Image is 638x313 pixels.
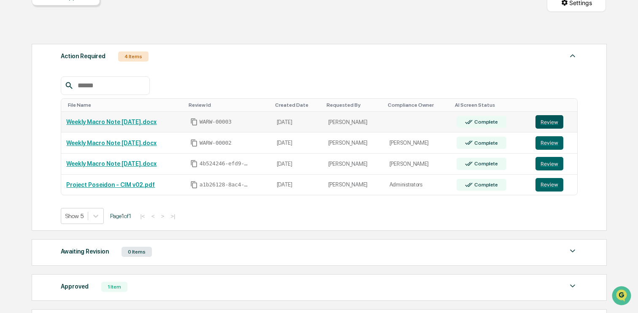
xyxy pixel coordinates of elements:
div: 🗄️ [61,107,68,114]
div: 4 Items [118,51,149,62]
div: Toggle SortBy [537,102,574,108]
img: 1746055101610-c473b297-6a78-478c-a979-82029cc54cd1 [8,65,24,80]
a: Weekly Macro Note [DATE].docx [66,160,157,167]
div: Complete [473,140,497,146]
button: > [158,213,167,220]
span: a1b26128-8ac4-4374-be26-69eb5b92d759 [200,181,250,188]
span: Copy Id [190,160,198,167]
div: We're available if you need us! [29,73,107,80]
button: Start new chat [143,67,154,77]
a: Powered byPylon [59,143,102,149]
span: Copy Id [190,118,198,126]
div: 🖐️ [8,107,15,114]
a: Review [535,115,572,129]
div: Complete [473,119,497,125]
td: [DATE] [272,112,323,133]
a: Review [535,136,572,150]
span: Copy Id [190,181,198,189]
td: [PERSON_NAME] [384,132,451,154]
span: Copy Id [190,139,198,147]
td: [PERSON_NAME] [323,112,384,133]
button: >| [168,213,178,220]
td: [DATE] [272,132,323,154]
a: Weekly Macro Note [DATE].docx [66,140,157,146]
div: 1 Item [101,282,127,292]
img: caret [568,246,578,256]
div: Start new chat [29,65,138,73]
span: Pylon [84,143,102,149]
a: Project Poseidon - CIM v02.pdf [66,181,155,188]
td: [PERSON_NAME] [323,154,384,175]
a: Weekly Macro Note [DATE].docx [66,119,157,125]
div: Complete [473,161,497,167]
span: Attestations [70,106,105,115]
span: WARW-00002 [200,140,232,146]
div: Toggle SortBy [455,102,527,108]
a: 🔎Data Lookup [5,119,57,134]
div: Toggle SortBy [327,102,381,108]
img: caret [568,51,578,61]
button: < [149,213,157,220]
div: Action Required [61,51,105,62]
div: Toggle SortBy [68,102,181,108]
a: 🖐️Preclearance [5,103,58,118]
td: [PERSON_NAME] [384,154,451,175]
span: WARW-00003 [200,119,232,125]
div: 0 Items [122,247,152,257]
iframe: Open customer support [611,285,634,308]
span: Data Lookup [17,122,53,131]
div: Toggle SortBy [189,102,268,108]
a: Review [535,178,572,192]
img: caret [568,281,578,291]
span: 4b524246-efd9-4f43-9b21-5634806bae77 [200,160,250,167]
a: 🗄️Attestations [58,103,108,118]
td: [DATE] [272,154,323,175]
td: [PERSON_NAME] [323,132,384,154]
td: [DATE] [272,175,323,195]
td: Administrators [384,175,451,195]
td: [PERSON_NAME] [323,175,384,195]
span: Page 1 of 1 [110,213,131,219]
div: Approved [61,281,89,292]
div: 🔎 [8,123,15,130]
button: Review [535,157,563,170]
button: |< [138,213,147,220]
a: Review [535,157,572,170]
button: Review [535,115,563,129]
div: Toggle SortBy [275,102,320,108]
p: How can we help? [8,18,154,31]
div: Awaiting Revision [61,246,109,257]
span: Preclearance [17,106,54,115]
button: Review [535,136,563,150]
div: Complete [473,182,497,188]
button: Review [535,178,563,192]
div: Toggle SortBy [388,102,448,108]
